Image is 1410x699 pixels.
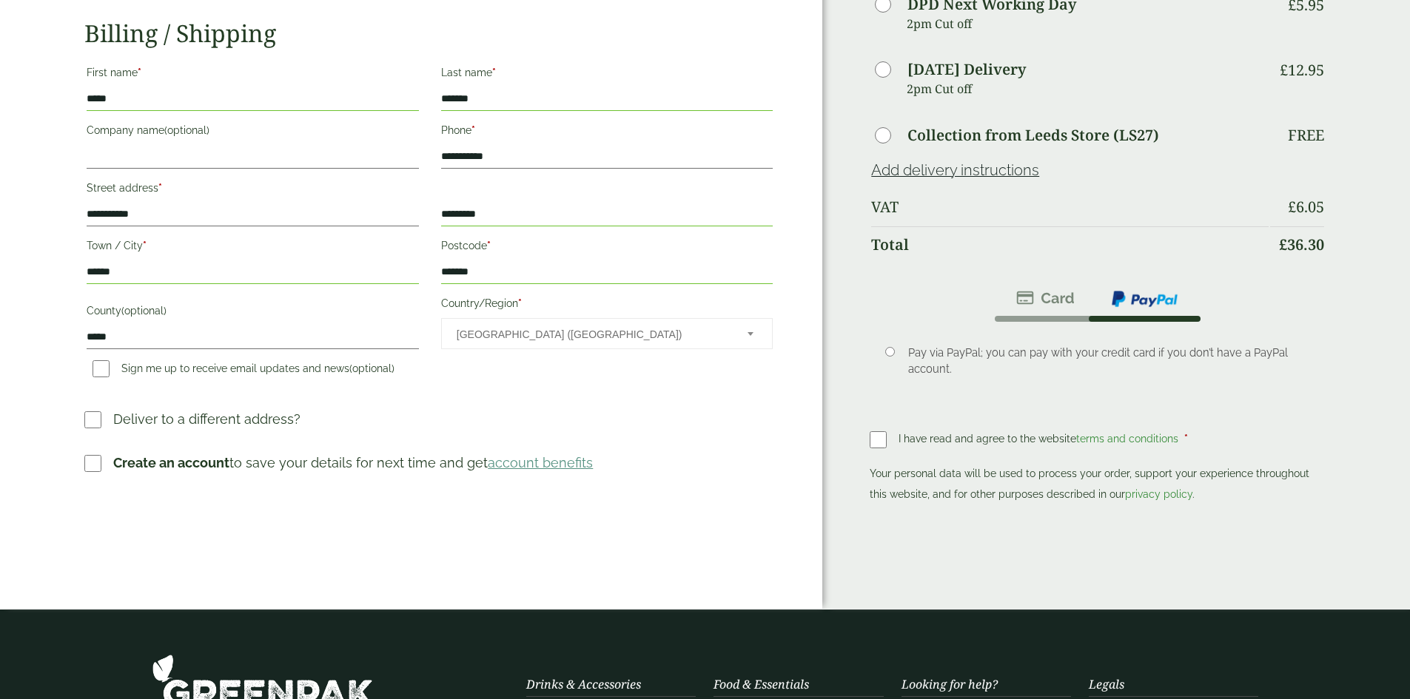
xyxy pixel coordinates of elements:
label: Company name [87,120,418,145]
label: [DATE] Delivery [907,62,1026,77]
abbr: required [487,240,491,251]
label: Postcode [441,235,773,260]
abbr: required [158,182,162,194]
strong: Create an account [113,455,229,470]
a: privacy policy [1125,488,1192,500]
p: Deliver to a different address? [113,409,301,429]
p: to save your details for next time and get [113,453,593,473]
abbr: required [1184,433,1188,445]
bdi: 6.05 [1288,197,1324,217]
abbr: required [143,240,147,251]
span: (optional) [164,124,209,136]
span: I have read and agree to the website [899,433,1181,445]
span: £ [1280,60,1288,80]
p: 2pm Cut off [907,78,1268,100]
label: Last name [441,62,773,87]
a: terms and conditions [1076,433,1178,445]
span: (optional) [349,362,395,374]
label: Collection from Leeds Store (LS27) [907,128,1159,143]
p: 2pm Cut off [907,13,1268,35]
img: ppcp-gateway.png [1110,289,1179,308]
bdi: 12.95 [1280,60,1324,80]
bdi: 36.30 [1279,234,1324,254]
p: Pay via PayPal; you can pay with your credit card if you don’t have a PayPal account. [908,345,1303,377]
span: (optional) [121,305,167,317]
label: Sign me up to receive email updates and news [87,362,400,379]
label: Street address [87,178,418,203]
th: Total [871,226,1268,263]
th: VAT [871,189,1268,225]
label: Phone [441,120,773,145]
abbr: required [138,67,141,78]
a: Add delivery instructions [871,161,1039,179]
span: United Kingdom (UK) [457,319,728,350]
input: Sign me up to receive email updates and news(optional) [93,360,110,377]
h2: Billing / Shipping [84,19,775,47]
label: County [87,300,418,325]
iframe: PayPal [870,509,1325,550]
span: Country/Region [441,318,773,349]
span: £ [1288,197,1296,217]
span: £ [1279,234,1287,254]
a: account benefits [488,455,593,470]
label: Town / City [87,235,418,260]
img: stripe.png [1016,289,1075,307]
label: First name [87,62,418,87]
p: Free [1288,126,1324,144]
p: Your personal data will be used to process your order, support your experience throughout this we... [870,463,1325,504]
abbr: required [471,124,475,136]
label: Country/Region [441,293,773,318]
abbr: required [518,297,522,309]
abbr: required [492,67,496,78]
